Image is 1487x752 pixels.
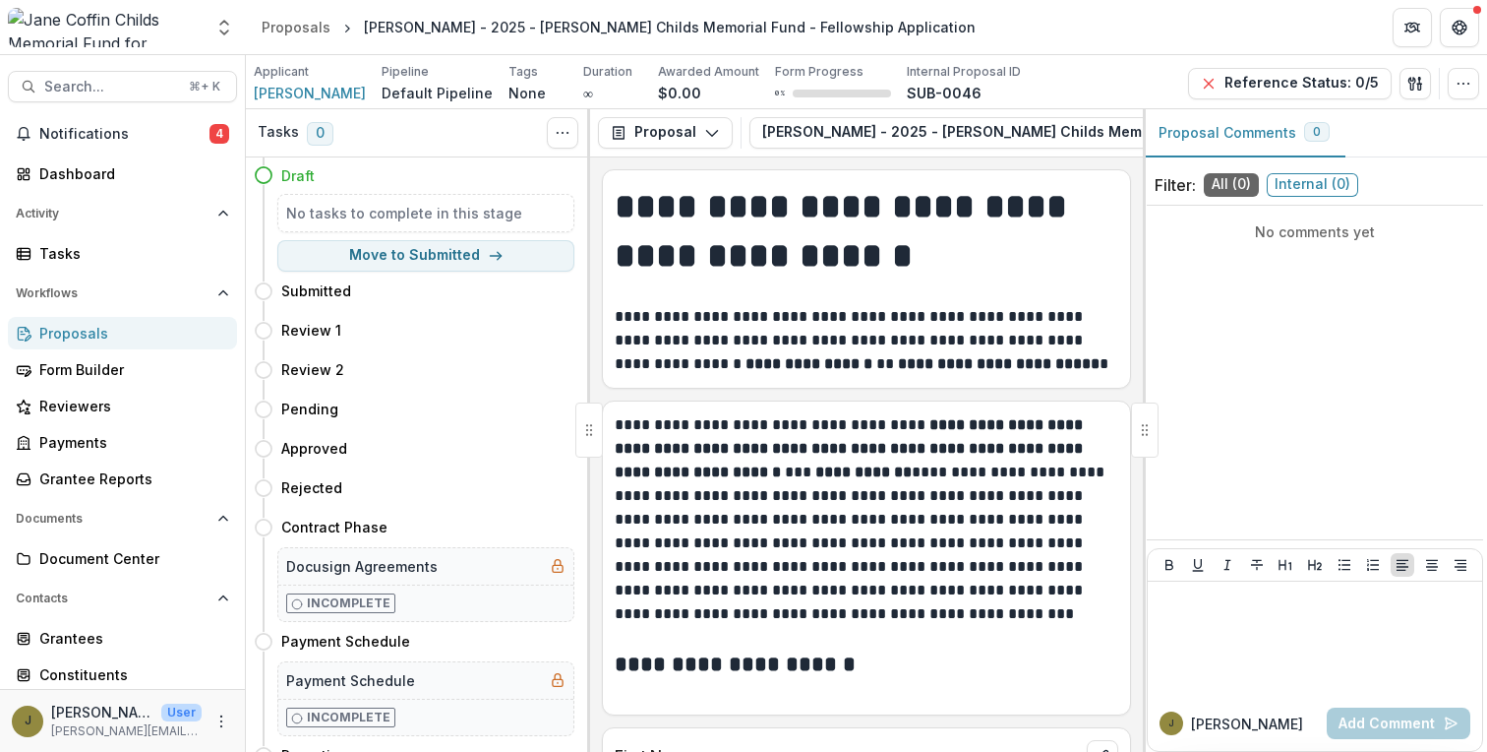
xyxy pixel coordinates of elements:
[286,556,438,577] h5: Docusign Agreements
[209,124,229,144] span: 4
[161,704,202,721] p: User
[907,83,981,103] p: SUB-0046
[547,117,578,149] button: Toggle View Cancelled Tasks
[8,658,237,691] a: Constituents
[8,503,237,534] button: Open Documents
[583,83,593,103] p: ∞
[39,323,221,344] div: Proposals
[1155,221,1475,242] p: No comments yet
[16,512,209,526] span: Documents
[775,63,863,81] p: Form Progress
[1393,8,1432,47] button: Partners
[39,469,221,489] div: Grantee Reports
[8,463,237,495] a: Grantee Reports
[39,163,221,184] div: Dashboard
[1313,125,1321,139] span: 0
[254,83,366,103] a: [PERSON_NAME]
[307,122,333,146] span: 0
[658,83,701,103] p: $0.00
[1449,553,1472,577] button: Align Right
[277,240,574,272] button: Move to Submitted
[286,670,415,691] h5: Payment Schedule
[1303,553,1327,577] button: Heading 2
[1143,109,1345,157] button: Proposal Comments
[51,722,202,740] p: [PERSON_NAME][EMAIL_ADDRESS][PERSON_NAME][DOMAIN_NAME]
[8,198,237,229] button: Open Activity
[307,709,390,726] p: Incomplete
[658,63,759,81] p: Awarded Amount
[281,438,347,459] h4: Approved
[1440,8,1479,47] button: Get Help
[39,243,221,264] div: Tasks
[44,79,177,95] span: Search...
[598,117,733,149] button: Proposal
[185,76,224,97] div: ⌘ + K
[1186,553,1210,577] button: Underline
[39,628,221,649] div: Grantees
[364,17,976,37] div: [PERSON_NAME] - 2025 - [PERSON_NAME] Childs Memorial Fund - Fellowship Application
[262,17,330,37] div: Proposals
[209,710,233,733] button: More
[775,87,785,100] p: 0 %
[281,631,410,652] h4: Payment Schedule
[51,702,153,722] p: [PERSON_NAME]
[8,157,237,190] a: Dashboard
[286,203,565,223] h5: No tasks to complete in this stage
[16,286,209,300] span: Workflows
[210,8,238,47] button: Open entity switcher
[39,432,221,453] div: Payments
[1245,553,1269,577] button: Strike
[281,477,342,498] h4: Rejected
[1191,714,1303,734] p: [PERSON_NAME]
[1158,553,1181,577] button: Bold
[281,399,338,419] h4: Pending
[1274,553,1297,577] button: Heading 1
[254,13,983,41] nav: breadcrumb
[1168,719,1174,728] div: Jamie
[8,317,237,349] a: Proposals
[1204,173,1259,197] span: All ( 0 )
[8,426,237,459] a: Payments
[382,63,429,81] p: Pipeline
[8,71,237,102] button: Search...
[16,207,209,220] span: Activity
[508,83,546,103] p: None
[583,63,632,81] p: Duration
[1327,708,1470,739] button: Add Comment
[1361,553,1385,577] button: Ordered List
[1216,553,1239,577] button: Italicize
[39,548,221,569] div: Document Center
[749,117,1444,149] button: [PERSON_NAME] - 2025 - [PERSON_NAME] Childs Memorial Fund - Fellowship Application
[307,595,390,612] p: Incomplete
[16,592,209,605] span: Contacts
[382,83,493,103] p: Default Pipeline
[25,715,31,727] div: Jamie
[281,165,315,186] h4: Draft
[281,359,344,380] h4: Review 2
[508,63,538,81] p: Tags
[254,63,309,81] p: Applicant
[281,517,387,537] h4: Contract Phase
[281,281,351,301] h4: Submitted
[281,320,341,341] h4: Review 1
[8,542,237,575] a: Document Center
[1333,553,1356,577] button: Bullet List
[8,118,237,150] button: Notifications4
[258,124,299,141] h3: Tasks
[907,63,1021,81] p: Internal Proposal ID
[39,359,221,380] div: Form Builder
[1420,553,1444,577] button: Align Center
[39,664,221,685] div: Constituents
[254,13,338,41] a: Proposals
[1267,173,1358,197] span: Internal ( 0 )
[8,622,237,655] a: Grantees
[8,237,237,270] a: Tasks
[1155,173,1196,197] p: Filter:
[1391,553,1414,577] button: Align Left
[39,126,209,143] span: Notifications
[8,8,203,47] img: Jane Coffin Childs Memorial Fund for Medical Research logo
[8,390,237,422] a: Reviewers
[39,396,221,416] div: Reviewers
[8,583,237,614] button: Open Contacts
